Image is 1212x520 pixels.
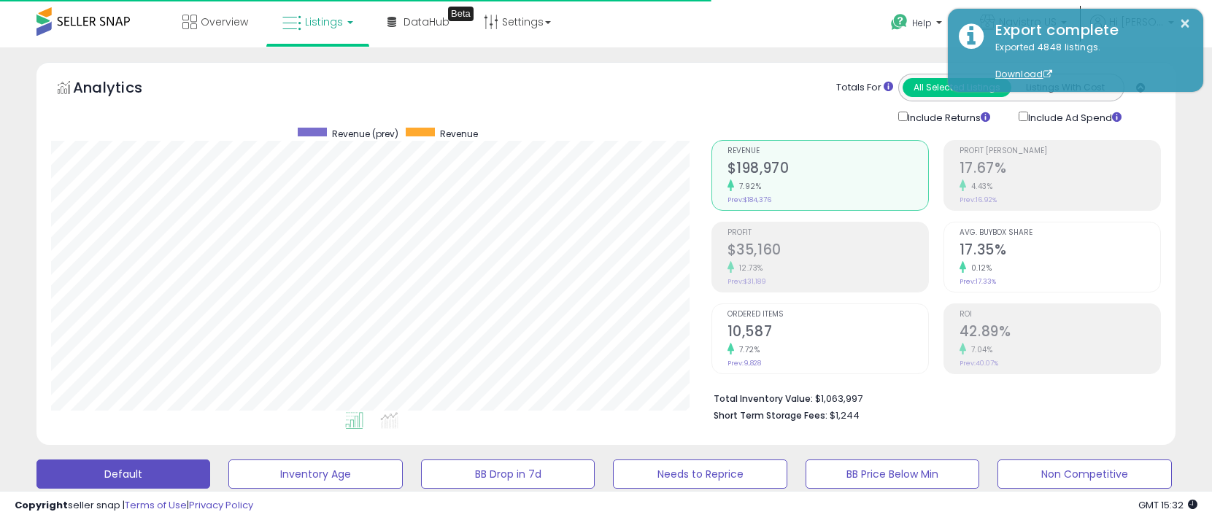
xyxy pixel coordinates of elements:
[15,498,68,512] strong: Copyright
[960,160,1160,179] h2: 17.67%
[912,17,932,29] span: Help
[995,68,1052,80] a: Download
[890,13,908,31] i: Get Help
[960,147,1160,155] span: Profit [PERSON_NAME]
[734,344,760,355] small: 7.72%
[305,15,343,29] span: Listings
[966,263,992,273] small: 0.12%
[714,409,827,422] b: Short Term Storage Fees:
[830,408,860,422] span: $1,244
[960,323,1160,343] h2: 42.89%
[714,389,1150,406] li: $1,063,997
[960,277,996,286] small: Prev: 17.33%
[960,241,1160,261] h2: 17.35%
[189,498,253,512] a: Privacy Policy
[966,344,993,355] small: 7.04%
[727,277,766,286] small: Prev: $31,189
[228,459,402,489] button: Inventory Age
[421,459,595,489] button: BB Drop in 7d
[997,459,1171,489] button: Non Competitive
[960,229,1160,237] span: Avg. Buybox Share
[15,499,253,513] div: seller snap | |
[404,15,449,29] span: DataHub
[960,311,1160,319] span: ROI
[440,128,478,140] span: Revenue
[36,459,210,489] button: Default
[966,181,993,192] small: 4.43%
[1138,498,1197,512] span: 2025-09-6 15:32 GMT
[1179,15,1191,33] button: ×
[727,241,928,261] h2: $35,160
[727,311,928,319] span: Ordered Items
[1008,109,1145,125] div: Include Ad Spend
[727,359,761,368] small: Prev: 9,828
[984,41,1192,82] div: Exported 4848 listings.
[734,181,762,192] small: 7.92%
[727,195,771,204] small: Prev: $184,376
[806,459,979,489] button: BB Price Below Min
[125,498,187,512] a: Terms of Use
[727,160,928,179] h2: $198,970
[887,109,1008,125] div: Include Returns
[448,7,474,21] div: Tooltip anchor
[714,392,813,405] b: Total Inventory Value:
[960,195,997,204] small: Prev: 16.92%
[734,263,763,273] small: 12.73%
[332,128,398,140] span: Revenue (prev)
[727,147,928,155] span: Revenue
[879,2,957,47] a: Help
[201,15,248,29] span: Overview
[984,20,1192,41] div: Export complete
[960,359,998,368] small: Prev: 40.07%
[73,77,171,101] h5: Analytics
[727,323,928,343] h2: 10,587
[613,459,787,489] button: Needs to Reprice
[836,81,893,95] div: Totals For
[903,78,1011,97] button: All Selected Listings
[727,229,928,237] span: Profit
